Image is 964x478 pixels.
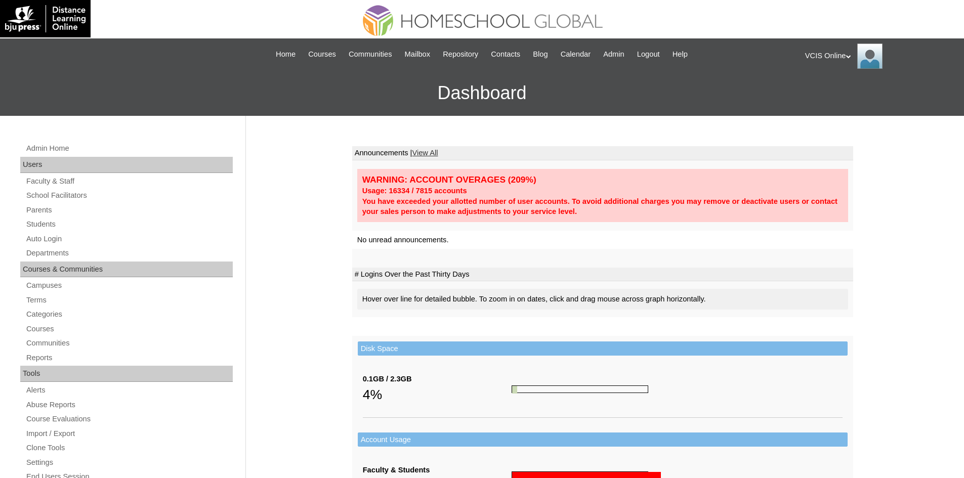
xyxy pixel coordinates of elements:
span: Logout [637,49,660,60]
div: You have exceeded your allotted number of user accounts. To avoid additional charges you may remo... [362,196,843,217]
a: Import / Export [25,427,233,440]
td: Announcements | [352,146,853,160]
div: 0.1GB / 2.3GB [363,374,512,384]
div: WARNING: ACCOUNT OVERAGES (209%) [362,174,843,186]
a: Clone Tools [25,442,233,454]
a: School Facilitators [25,189,233,202]
td: # Logins Over the Past Thirty Days [352,268,853,282]
span: Repository [443,49,478,60]
a: Reports [25,352,233,364]
a: Admin [598,49,630,60]
a: Terms [25,294,233,307]
a: Settings [25,456,233,469]
a: Mailbox [400,49,436,60]
span: Communities [349,49,392,60]
div: Faculty & Students [363,465,512,475]
img: VCIS Online Admin [857,44,883,69]
a: Courses [25,323,233,335]
td: No unread announcements. [352,231,853,249]
img: logo-white.png [5,5,86,32]
a: Courses [303,49,341,60]
h3: Dashboard [5,70,959,116]
a: Abuse Reports [25,399,233,411]
a: Help [667,49,693,60]
a: View All [412,149,438,157]
a: Calendar [556,49,596,60]
span: Admin [603,49,624,60]
td: Disk Space [358,341,848,356]
span: Blog [533,49,548,60]
a: Course Evaluations [25,413,233,425]
a: Campuses [25,279,233,292]
a: Departments [25,247,233,259]
span: Contacts [491,49,520,60]
a: Communities [25,337,233,350]
a: Alerts [25,384,233,397]
a: Categories [25,308,233,321]
span: Mailbox [405,49,431,60]
a: Students [25,218,233,231]
span: Home [276,49,296,60]
a: Logout [632,49,665,60]
span: Help [673,49,688,60]
div: Users [20,157,233,173]
a: Auto Login [25,233,233,245]
div: Hover over line for detailed bubble. To zoom in on dates, click and drag mouse across graph horiz... [357,289,848,310]
a: Contacts [486,49,525,60]
div: Tools [20,366,233,382]
a: Home [271,49,301,60]
span: Calendar [561,49,591,60]
span: Courses [308,49,336,60]
a: Admin Home [25,142,233,155]
strong: Usage: 16334 / 7815 accounts [362,187,467,195]
a: Communities [344,49,397,60]
a: Parents [25,204,233,216]
a: Repository [438,49,483,60]
td: Account Usage [358,432,848,447]
div: VCIS Online [805,44,954,69]
div: Courses & Communities [20,262,233,278]
a: Blog [528,49,553,60]
a: Faculty & Staff [25,175,233,188]
div: 4% [363,384,512,405]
